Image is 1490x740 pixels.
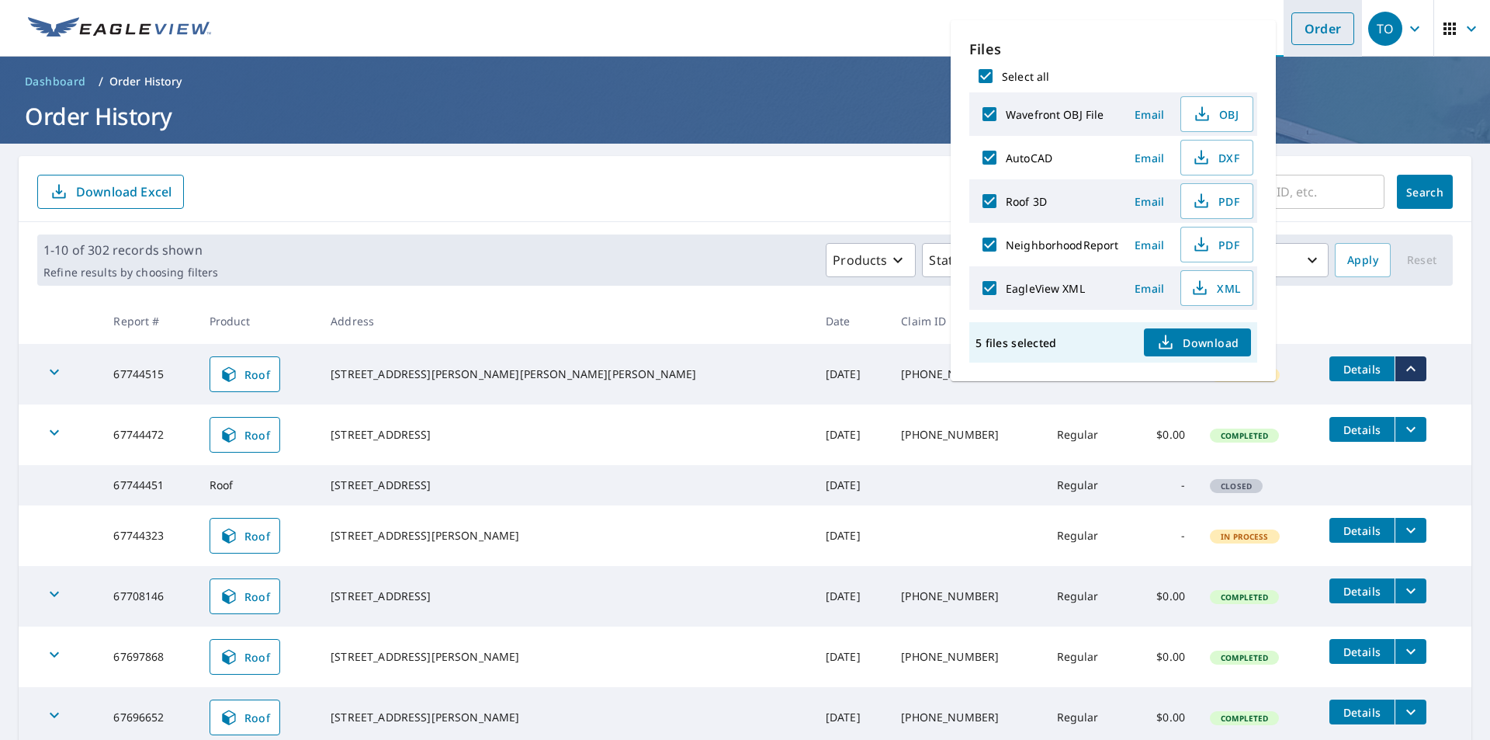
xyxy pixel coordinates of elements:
[889,344,1044,405] td: [PHONE_NUMBER]
[19,69,92,94] a: Dashboard
[19,100,1471,132] h1: Order History
[833,251,887,269] p: Products
[1395,417,1426,442] button: filesDropdownBtn-67744472
[210,518,281,554] a: Roof
[813,344,889,405] td: [DATE]
[101,627,196,687] td: 67697868
[1002,69,1049,84] label: Select all
[1045,405,1130,465] td: Regular
[889,627,1044,687] td: [PHONE_NUMBER]
[1395,578,1426,603] button: filesDropdownBtn-67708146
[1006,281,1085,296] label: EagleView XML
[813,465,889,505] td: [DATE]
[25,74,86,89] span: Dashboard
[1124,276,1174,301] button: Email
[220,648,271,666] span: Roof
[1211,713,1277,724] span: Completed
[210,578,281,614] a: Roof
[929,251,967,269] p: Status
[1395,518,1426,543] button: filesDropdownBtn-67744323
[1368,12,1402,46] div: TO
[1190,235,1240,254] span: PDF
[1130,405,1197,465] td: $0.00
[1006,107,1104,122] label: Wavefront OBJ File
[975,335,1056,350] p: 5 files selected
[210,639,281,675] a: Roof
[1211,531,1278,542] span: In Process
[220,587,271,606] span: Roof
[1329,639,1395,664] button: detailsBtn-67697868
[1397,175,1453,209] button: Search
[1211,592,1277,603] span: Completed
[889,405,1044,465] td: [PHONE_NUMBER]
[1339,584,1385,599] span: Details
[1144,328,1251,356] button: Download
[1124,146,1174,170] button: Email
[1329,417,1395,442] button: detailsBtn-67744472
[1131,194,1168,209] span: Email
[889,298,1044,344] th: Claim ID
[1339,523,1385,538] span: Details
[969,39,1257,60] p: Files
[1339,422,1385,437] span: Details
[101,405,196,465] td: 67744472
[813,566,889,627] td: [DATE]
[1131,281,1168,296] span: Email
[813,298,889,344] th: Date
[813,627,889,687] td: [DATE]
[889,566,1044,627] td: [PHONE_NUMBER]
[826,243,916,277] button: Products
[1190,105,1240,123] span: OBJ
[1347,251,1378,270] span: Apply
[1045,505,1130,566] td: Regular
[210,356,281,392] a: Roof
[1130,505,1197,566] td: -
[1339,705,1385,720] span: Details
[1339,362,1385,377] span: Details
[1124,102,1174,127] button: Email
[331,367,801,382] div: [STREET_ADDRESS][PERSON_NAME][PERSON_NAME][PERSON_NAME]
[1180,270,1253,306] button: XML
[99,72,103,91] li: /
[1045,465,1130,505] td: Regular
[813,505,889,566] td: [DATE]
[1124,233,1174,257] button: Email
[331,478,801,493] div: [STREET_ADDRESS]
[1180,140,1253,175] button: DXF
[1006,194,1047,209] label: Roof 3D
[1291,12,1354,45] a: Order
[1190,148,1240,167] span: DXF
[197,298,319,344] th: Product
[1124,189,1174,214] button: Email
[220,365,271,384] span: Roof
[37,175,184,209] button: Download Excel
[101,298,196,344] th: Report #
[1180,183,1253,219] button: PDF
[101,465,196,505] td: 67744451
[331,427,801,443] div: [STREET_ADDRESS]
[331,589,801,604] div: [STREET_ADDRESS]
[1211,430,1277,441] span: Completed
[1130,627,1197,687] td: $0.00
[1409,185,1440,200] span: Search
[1130,465,1197,505] td: -
[43,266,218,280] p: Refine results by choosing filters
[1395,639,1426,664] button: filesDropdownBtn-67697868
[1045,627,1130,687] td: Regular
[1329,518,1395,543] button: detailsBtn-67744323
[1211,481,1261,492] span: Closed
[28,17,211,40] img: EV Logo
[76,183,172,200] p: Download Excel
[331,649,801,665] div: [STREET_ADDRESS][PERSON_NAME]
[813,405,889,465] td: [DATE]
[1211,652,1277,663] span: Completed
[101,566,196,627] td: 67708146
[1190,279,1240,297] span: XML
[220,708,271,727] span: Roof
[1131,238,1168,252] span: Email
[1329,578,1395,603] button: detailsBtn-67708146
[1130,566,1197,627] td: $0.00
[101,505,196,566] td: 67744323
[1006,238,1118,252] label: NeighborhoodReport
[220,426,271,444] span: Roof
